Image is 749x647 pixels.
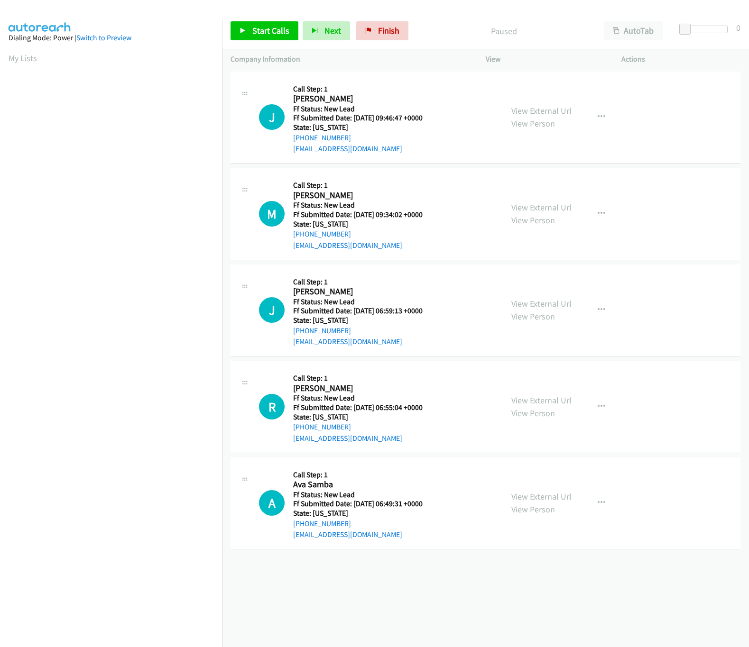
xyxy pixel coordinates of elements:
[293,412,435,422] h5: State: [US_STATE]
[252,25,289,36] span: Start Calls
[293,509,435,518] h5: State: [US_STATE]
[604,21,663,40] button: AutoTab
[259,104,285,130] h1: J
[231,21,298,40] a: Start Calls
[511,408,555,419] a: View Person
[259,297,285,323] div: The call is yet to be attempted
[293,190,435,201] h2: [PERSON_NAME]
[378,25,399,36] span: Finish
[736,21,740,34] div: 0
[293,297,435,307] h5: Ff Status: New Lead
[511,105,572,116] a: View External Url
[9,53,37,64] a: My Lists
[511,118,555,129] a: View Person
[293,403,435,412] h5: Ff Submitted Date: [DATE] 06:55:04 +0000
[293,337,402,346] a: [EMAIL_ADDRESS][DOMAIN_NAME]
[293,84,435,94] h5: Call Step: 1
[259,201,285,227] div: The call is yet to be attempted
[511,491,572,502] a: View External Url
[231,54,469,65] p: Company Information
[259,490,285,516] div: The call is yet to be attempted
[293,241,402,250] a: [EMAIL_ADDRESS][DOMAIN_NAME]
[293,530,402,539] a: [EMAIL_ADDRESS][DOMAIN_NAME]
[621,54,740,65] p: Actions
[293,316,435,325] h5: State: [US_STATE]
[293,306,435,316] h5: Ff Submitted Date: [DATE] 06:59:13 +0000
[356,21,408,40] a: Finish
[293,519,351,528] a: [PHONE_NUMBER]
[76,33,131,42] a: Switch to Preview
[293,383,435,394] h2: [PERSON_NAME]
[293,434,402,443] a: [EMAIL_ADDRESS][DOMAIN_NAME]
[293,219,435,229] h5: State: [US_STATE]
[259,297,285,323] h1: J
[293,93,435,104] h2: [PERSON_NAME]
[259,394,285,419] h1: R
[293,326,351,335] a: [PHONE_NUMBER]
[293,229,351,238] a: [PHONE_NUMBER]
[511,202,572,213] a: View External Url
[293,200,435,210] h5: Ff Status: New Lead
[511,298,572,309] a: View External Url
[293,470,435,480] h5: Call Step: 1
[259,394,285,419] div: The call is yet to be attempted
[293,490,435,500] h5: Ff Status: New Lead
[293,210,435,219] h5: Ff Submitted Date: [DATE] 09:34:02 +0000
[259,201,285,227] h1: M
[293,499,435,509] h5: Ff Submitted Date: [DATE] 06:49:31 +0000
[293,393,435,403] h5: Ff Status: New Lead
[511,311,555,322] a: View Person
[303,21,350,40] button: Next
[486,54,605,65] p: View
[324,25,341,36] span: Next
[259,490,285,516] h1: A
[293,104,435,114] h5: Ff Status: New Lead
[293,144,402,153] a: [EMAIL_ADDRESS][DOMAIN_NAME]
[421,25,587,37] p: Paused
[293,123,435,132] h5: State: [US_STATE]
[511,215,555,226] a: View Person
[293,374,435,383] h5: Call Step: 1
[293,422,351,431] a: [PHONE_NUMBER]
[9,73,222,523] iframe: Dialpad
[259,104,285,130] div: The call is yet to be attempted
[293,286,435,297] h2: [PERSON_NAME]
[293,133,351,142] a: [PHONE_NUMBER]
[293,479,435,490] h2: Ava Samba
[511,395,572,406] a: View External Url
[511,504,555,515] a: View Person
[293,113,435,123] h5: Ff Submitted Date: [DATE] 09:46:47 +0000
[293,181,435,190] h5: Call Step: 1
[9,32,213,44] div: Dialing Mode: Power |
[684,26,728,33] div: Delay between calls (in seconds)
[293,277,435,287] h5: Call Step: 1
